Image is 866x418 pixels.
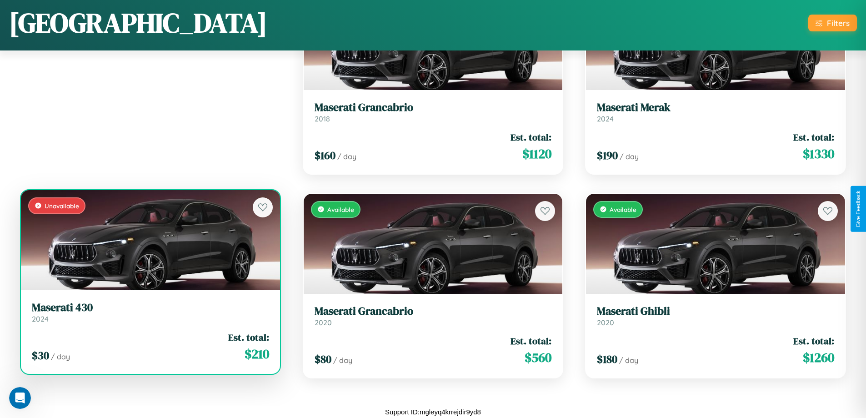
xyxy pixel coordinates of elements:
span: / day [620,152,639,161]
span: 2020 [597,318,614,327]
h3: Maserati 430 [32,301,269,314]
span: / day [333,356,352,365]
span: $ 1120 [522,145,551,163]
span: $ 560 [525,348,551,367]
span: Est. total: [793,131,834,144]
span: $ 80 [315,352,331,367]
span: $ 160 [315,148,335,163]
a: Maserati Grancabrio2018 [315,101,552,123]
span: Est. total: [511,334,551,347]
div: Give Feedback [855,191,861,227]
p: Support ID: mgleyq4krrejdir9yd8 [385,406,481,418]
span: Est. total: [793,334,834,347]
span: Available [610,206,636,213]
span: $ 190 [597,148,618,163]
span: 2024 [597,114,614,123]
div: Filters [827,18,850,28]
span: Est. total: [228,331,269,344]
h3: Maserati Merak [597,101,834,114]
span: / day [619,356,638,365]
span: $ 210 [245,345,269,363]
span: $ 1260 [803,348,834,367]
span: $ 1330 [803,145,834,163]
a: Maserati Ghibli2020 [597,305,834,327]
a: Maserati Grancabrio2020 [315,305,552,327]
a: Maserati Merak2024 [597,101,834,123]
span: Est. total: [511,131,551,144]
span: / day [337,152,356,161]
h1: [GEOGRAPHIC_DATA] [9,4,267,41]
span: 2024 [32,314,49,323]
a: Maserati 4302024 [32,301,269,323]
iframe: Intercom live chat [9,387,31,409]
span: Available [327,206,354,213]
button: Filters [808,15,857,31]
h3: Maserati Grancabrio [315,305,552,318]
span: 2020 [315,318,332,327]
span: $ 180 [597,352,617,367]
span: 2018 [315,114,330,123]
span: Unavailable [45,202,79,210]
h3: Maserati Ghibli [597,305,834,318]
span: / day [51,352,70,361]
span: $ 30 [32,348,49,363]
h3: Maserati Grancabrio [315,101,552,114]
